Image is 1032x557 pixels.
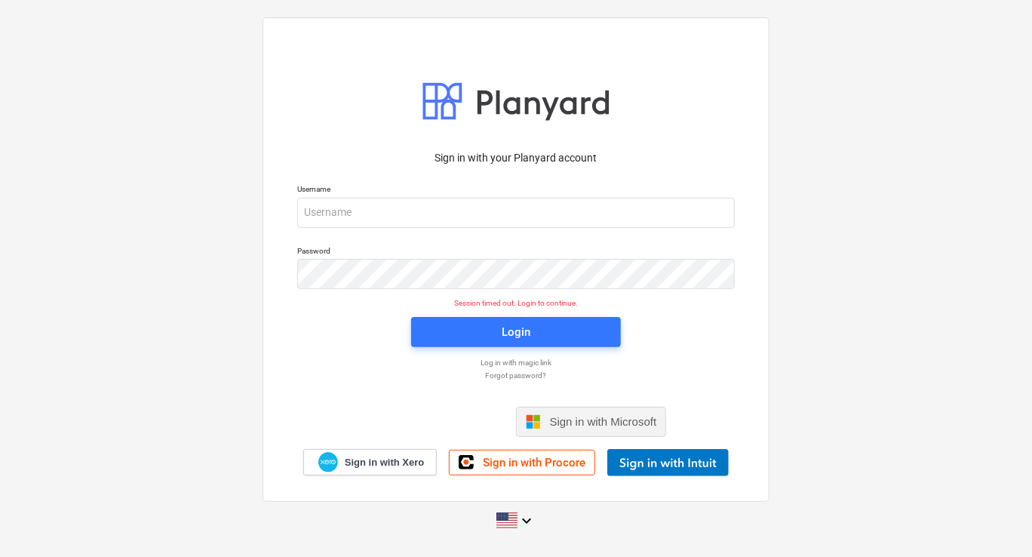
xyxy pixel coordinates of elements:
[449,450,595,475] a: Sign in with Procore
[318,452,338,472] img: Xero logo
[550,415,657,428] span: Sign in with Microsoft
[303,449,438,475] a: Sign in with Xero
[297,198,735,228] input: Username
[957,485,1032,557] iframe: Chat Widget
[502,322,530,342] div: Login
[345,456,424,469] span: Sign in with Xero
[297,184,735,197] p: Username
[518,512,536,530] i: keyboard_arrow_down
[290,358,742,368] a: Log in with magic link
[411,317,621,347] button: Login
[483,456,585,469] span: Sign in with Procore
[297,246,735,259] p: Password
[290,371,742,380] a: Forgot password?
[358,405,511,439] iframe: Sign in with Google Button
[288,298,744,308] p: Session timed out. Login to continue.
[297,150,735,166] p: Sign in with your Planyard account
[526,414,541,429] img: Microsoft logo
